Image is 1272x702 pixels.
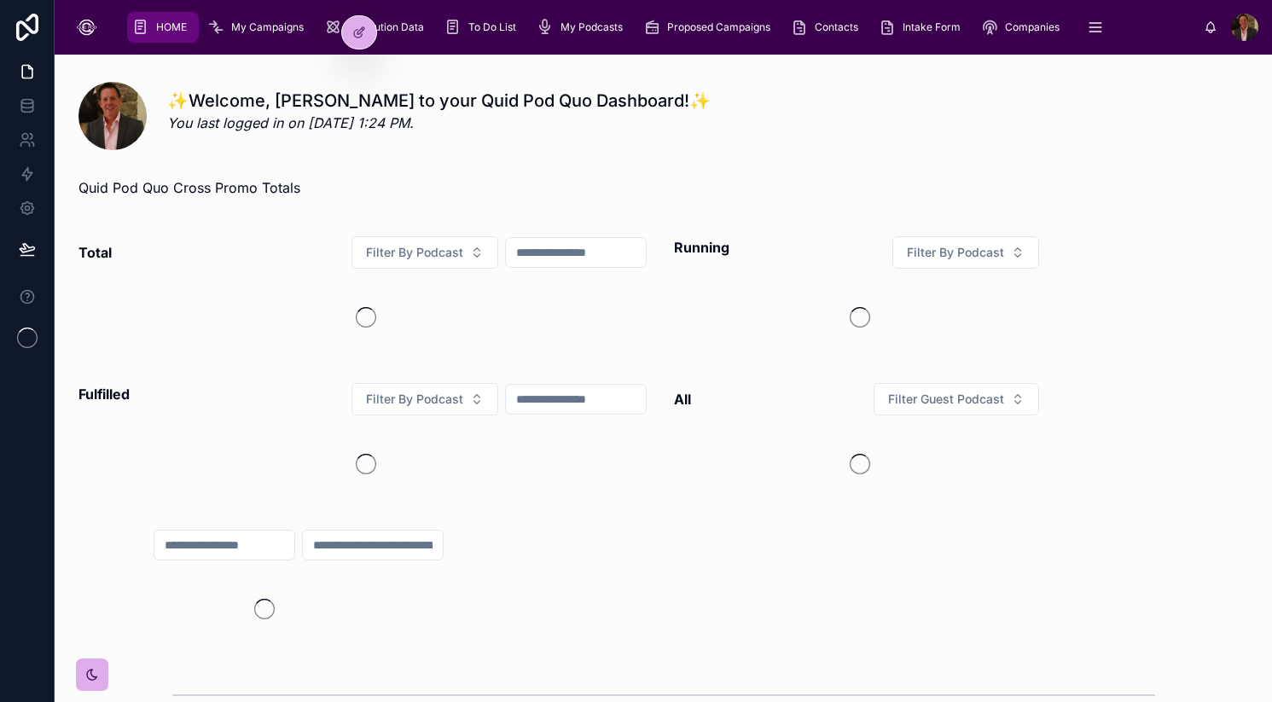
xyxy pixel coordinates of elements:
[127,12,199,43] a: HOME
[815,20,858,34] span: Contacts
[231,20,304,34] span: My Campaigns
[351,383,498,415] button: Select Button
[78,242,112,263] strong: Total
[903,20,961,34] span: Intake Form
[167,114,414,131] em: You last logged in on [DATE] 1:24 PM.
[78,177,300,198] p: Quid Pod Quo Cross Promo Totals
[68,14,105,41] img: App logo
[366,391,463,408] span: Filter By Podcast
[348,20,424,34] span: Attribution Data
[674,389,691,409] strong: All
[874,383,1039,415] button: Select Button
[119,9,1204,46] div: scrollable content
[468,20,516,34] span: To Do List
[907,244,1004,261] span: Filter By Podcast
[874,12,973,43] a: Intake Form
[439,12,528,43] a: To Do List
[667,20,770,34] span: Proposed Campaigns
[366,244,463,261] span: Filter By Podcast
[786,12,870,43] a: Contacts
[319,12,436,43] a: Attribution Data
[156,20,187,34] span: HOME
[638,12,782,43] a: Proposed Campaigns
[202,12,316,43] a: My Campaigns
[167,89,711,113] h1: ✨Welcome, [PERSON_NAME] to your Quid Pod Quo Dashboard!✨
[674,239,729,256] strong: Running
[560,20,623,34] span: My Podcasts
[892,236,1039,269] button: Select Button
[351,236,498,269] button: Select Button
[531,12,635,43] a: My Podcasts
[976,12,1072,43] a: Companies
[1005,20,1060,34] span: Companies
[78,386,130,403] strong: Fulfilled
[888,391,1004,408] span: Filter Guest Podcast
